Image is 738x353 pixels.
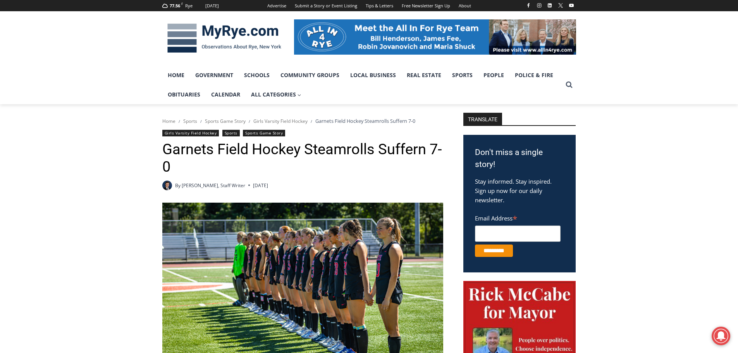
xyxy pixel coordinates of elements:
[175,182,181,189] span: By
[509,65,559,85] a: Police & Fire
[401,65,447,85] a: Real Estate
[567,1,576,10] a: YouTube
[182,182,245,189] a: [PERSON_NAME], Staff Writer
[275,65,345,85] a: Community Groups
[345,65,401,85] a: Local Business
[162,117,443,125] nav: Breadcrumbs
[200,119,202,124] span: /
[239,65,275,85] a: Schools
[170,3,180,9] span: 77.56
[206,85,246,104] a: Calendar
[251,90,301,99] span: All Categories
[185,2,193,9] div: Rye
[475,177,564,205] p: Stay informed. Stay inspired. Sign up now for our daily newsletter.
[162,141,443,176] h1: Garnets Field Hockey Steamrolls Suffern 7-0
[478,65,509,85] a: People
[463,113,502,125] strong: TRANSLATE
[562,78,576,92] button: View Search Form
[545,1,554,10] a: Linkedin
[162,85,206,104] a: Obituaries
[190,65,239,85] a: Government
[162,181,172,190] a: Author image
[179,119,180,124] span: /
[162,130,219,136] a: Girls Varsity Field Hockey
[524,1,533,10] a: Facebook
[222,130,240,136] a: Sports
[162,65,190,85] a: Home
[162,181,172,190] img: Charlie Morris headshot PROFESSIONAL HEADSHOT
[162,18,286,59] img: MyRye.com
[253,182,268,189] time: [DATE]
[181,2,183,6] span: F
[243,130,285,136] a: Sports Game Story
[183,118,197,124] a: Sports
[447,65,478,85] a: Sports
[535,1,544,10] a: Instagram
[205,2,219,9] div: [DATE]
[294,19,576,54] img: All in for Rye
[556,1,565,10] a: X
[253,118,308,124] a: Girls Varsity Field Hockey
[162,65,562,105] nav: Primary Navigation
[311,119,312,124] span: /
[475,146,564,171] h3: Don't miss a single story!
[315,117,415,124] span: Garnets Field Hockey Steamrolls Suffern 7-0
[162,118,175,124] a: Home
[249,119,250,124] span: /
[246,85,307,104] a: All Categories
[205,118,246,124] a: Sports Game Story
[475,210,561,224] label: Email Address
